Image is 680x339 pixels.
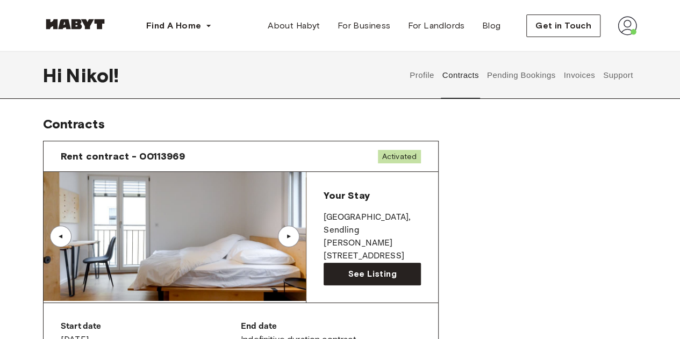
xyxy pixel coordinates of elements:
[61,150,185,163] span: Rent contract - 00113969
[409,52,436,99] button: Profile
[474,15,510,37] a: Blog
[407,19,464,32] span: For Landlords
[324,211,421,237] p: [GEOGRAPHIC_DATA] , Sendling
[618,16,637,35] img: avatar
[535,19,591,32] span: Get in Touch
[399,15,473,37] a: For Landlords
[259,15,328,37] a: About Habyt
[268,19,320,32] span: About Habyt
[146,19,201,32] span: Find A Home
[485,52,557,99] button: Pending Bookings
[66,64,119,86] span: Nikol !
[441,52,480,99] button: Contracts
[43,116,105,132] span: Contracts
[378,150,421,163] span: Activated
[138,15,220,37] button: Find A Home
[348,268,396,280] span: See Listing
[43,64,66,86] span: Hi
[406,52,637,99] div: user profile tabs
[61,320,241,333] p: Start date
[283,233,294,240] div: ▲
[324,237,421,263] p: [PERSON_NAME][STREET_ADDRESS]
[329,15,399,37] a: For Business
[44,172,306,301] img: Image of the room
[602,52,634,99] button: Support
[338,19,391,32] span: For Business
[526,15,600,37] button: Get in Touch
[482,19,501,32] span: Blog
[324,190,369,201] span: Your Stay
[43,19,108,30] img: Habyt
[324,263,421,285] a: See Listing
[241,320,421,333] p: End date
[562,52,596,99] button: Invoices
[55,233,66,240] div: ▲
